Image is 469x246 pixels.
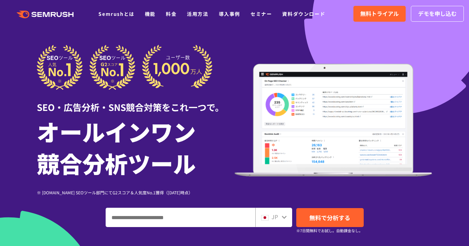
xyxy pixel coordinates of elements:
a: 無料トライアル [353,6,406,22]
a: 導入事例 [219,10,240,17]
div: ※ [DOMAIN_NAME] SEOツール部門にてG2スコア＆人気度No.1獲得（[DATE]時点） [37,189,235,196]
div: SEO・広告分析・SNS競合対策をこれ一つで。 [37,90,235,114]
span: 無料トライアル [360,9,399,18]
a: デモを申し込む [411,6,464,22]
h1: オールインワン 競合分析ツール [37,115,235,179]
a: 活用方法 [187,10,208,17]
span: JP [271,213,278,221]
a: 無料で分析する [296,208,364,227]
a: 料金 [166,10,177,17]
span: デモを申し込む [418,9,457,18]
a: 資料ダウンロード [282,10,325,17]
small: ※7日間無料でお試し。自動課金なし。 [296,227,363,234]
input: ドメイン、キーワードまたはURLを入力してください [106,208,255,227]
span: 無料で分析する [309,213,350,222]
a: セミナー [251,10,272,17]
a: 機能 [145,10,156,17]
a: Semrushとは [98,10,134,17]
